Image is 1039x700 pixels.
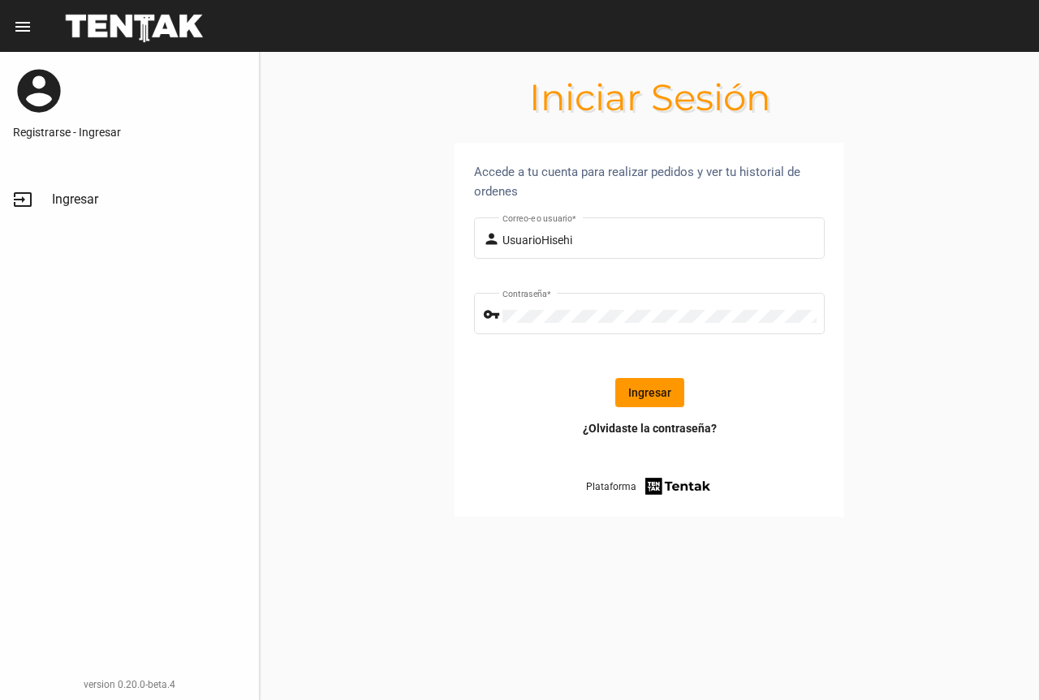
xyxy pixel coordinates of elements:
span: Plataforma [586,479,636,495]
a: ¿Olvidaste la contraseña? [583,420,717,436]
mat-icon: menu [13,17,32,37]
a: Registrarse - Ingresar [13,124,246,140]
mat-icon: input [13,190,32,209]
div: Accede a tu cuenta para realizar pedidos y ver tu historial de ordenes [474,162,825,201]
a: Plataforma [586,475,714,497]
mat-icon: vpn_key [483,305,502,324]
img: tentak-firm.png [643,475,713,497]
span: Ingresar [52,191,98,208]
mat-icon: account_circle [13,65,65,117]
mat-icon: person [483,230,502,249]
button: Ingresar [615,378,684,407]
div: version 0.20.0-beta.4 [13,676,246,693]
h1: Iniciar Sesión [260,84,1039,110]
